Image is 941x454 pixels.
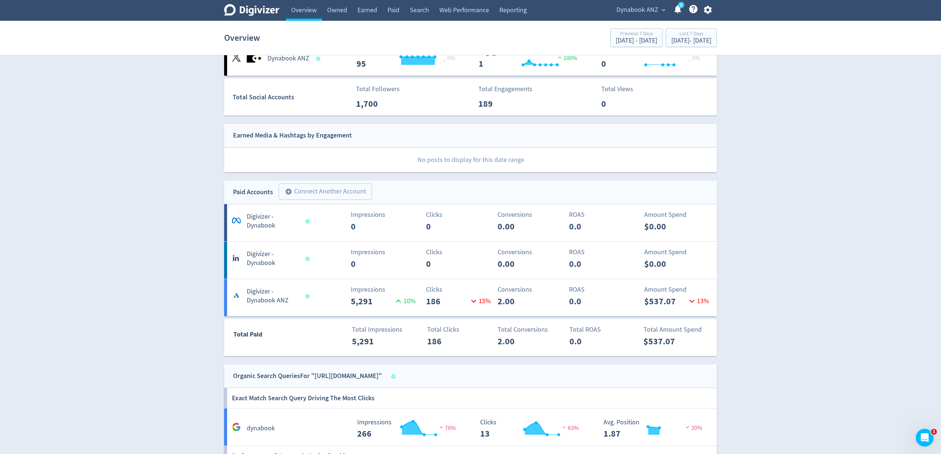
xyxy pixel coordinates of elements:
[438,424,445,430] img: negative-performance.svg
[684,424,691,430] img: negative-performance.svg
[644,210,711,220] p: Amount Spend
[498,295,540,308] p: 2.00
[671,37,711,44] div: [DATE] - [DATE]
[306,294,312,298] span: Data last synced: 2 Sep 2025, 6:01am (AEST)
[232,253,241,262] svg: linkedin
[224,39,717,76] a: Dynabook ANZ undefinedDynabook ANZ Followers --- _ 0% Followers 95 Engagements 1 Engagements 1 10...
[353,49,464,69] svg: Followers ---
[351,295,393,308] p: 5,291
[426,247,493,257] p: Clicks
[426,285,493,295] p: Clicks
[247,287,299,305] h5: Digivizer - Dynabook ANZ
[225,148,717,172] p: No posts to display for this date range
[498,325,565,335] p: Total Conversions
[476,419,588,438] svg: Clicks 13
[426,210,493,220] p: Clicks
[666,29,717,47] button: Last 7 Days[DATE]- [DATE]
[224,26,260,50] h1: Overview
[616,37,657,44] div: [DATE] - [DATE]
[644,335,686,348] p: $537.07
[614,4,667,16] button: Dynabook ANZ
[427,325,494,335] p: Total Clicks
[232,422,241,431] svg: Google Analytics
[438,424,456,432] span: 76%
[644,325,711,335] p: Total Amount Spend
[684,424,702,432] span: 20%
[316,57,323,61] span: Data last synced: 1 Sep 2025, 10:02pm (AEST)
[498,335,540,348] p: 2.00
[247,212,299,230] h5: Digivizer - Dynabook
[267,54,309,63] h5: Dynabook ANZ
[498,247,565,257] p: Conversions
[916,429,934,447] iframe: Intercom live chat
[678,2,684,8] a: 5
[352,325,419,335] p: Total Impressions
[351,210,418,220] p: Impressions
[392,374,398,378] span: Data last synced: 1 Sep 2025, 10:02pm (AEST)
[247,424,275,433] h5: dynabook
[273,185,372,200] a: Connect Another Account
[561,424,568,430] img: negative-performance.svg
[556,54,563,60] img: positive-performance.svg
[688,54,700,62] span: _ 0%
[233,187,273,198] div: Paid Accounts
[426,220,469,233] p: 0
[356,84,400,94] p: Total Followers
[680,3,682,8] text: 5
[427,335,470,348] p: 186
[351,257,393,271] p: 0
[469,296,491,306] p: 15 %
[644,247,711,257] p: Amount Spend
[475,49,586,69] svg: Engagements 1
[443,54,455,62] span: _ 0%
[247,250,299,268] h5: Digivizer - Dynabook
[601,97,644,110] p: 0
[644,285,711,295] p: Amount Spend
[498,210,565,220] p: Conversions
[351,220,393,233] p: 0
[687,296,709,306] p: 13 %
[569,335,612,348] p: 0.0
[556,54,577,62] span: 100%
[569,257,612,271] p: 0.0
[498,220,540,233] p: 0.00
[232,388,375,408] h6: Exact Match Search Query Driving The Most Clicks
[224,242,717,279] a: Digivizer - DynabookImpressions0Clicks0Conversions0.00ROAS0.0Amount Spend$0.00
[224,204,717,241] a: *Digivizer - DynabookImpressions0Clicks0Conversions0.00ROAS0.0Amount Spend$0.00
[601,84,644,94] p: Total Views
[616,4,658,16] span: Dynabook ANZ
[671,31,711,37] div: Last 7 Days
[561,424,579,432] span: 63%
[569,220,612,233] p: 0.0
[569,295,612,308] p: 0.0
[306,219,312,223] span: Data last synced: 2 Sep 2025, 5:01am (AEST)
[569,247,636,257] p: ROAS
[351,285,418,295] p: Impressions
[353,419,465,438] svg: Impressions 266
[644,295,687,308] p: $537.07
[285,188,292,195] span: add_circle
[233,130,352,141] div: Earned Media & Hashtags by Engagement
[233,371,382,381] div: Organic Search Queries For "[URL][DOMAIN_NAME]"
[644,220,687,233] p: $0.00
[279,183,372,200] button: Connect Another Account
[426,257,469,271] p: 0
[356,97,399,110] p: 1,700
[600,419,711,438] svg: Avg. Position 1.87
[498,257,540,271] p: 0.00
[306,257,312,261] span: Data last synced: 1 Sep 2025, 9:01pm (AEST)
[426,295,469,308] p: 186
[247,51,262,66] img: Dynabook ANZ undefined
[660,7,667,13] span: expand_more
[233,92,351,103] div: Total Social Accounts
[569,210,636,220] p: ROAS
[644,257,687,271] p: $0.00
[616,31,657,37] div: Previous 7 Days
[352,335,395,348] p: 5,291
[224,408,717,446] a: dynabook Impressions 266 Impressions 266 76% Clicks 13 Clicks 13 63% Avg. Position 1.87 Avg. Posi...
[931,429,937,435] span: 1
[478,84,532,94] p: Total Engagements
[478,97,521,110] p: 189
[569,325,636,335] p: Total ROAS
[225,329,306,343] div: Total Paid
